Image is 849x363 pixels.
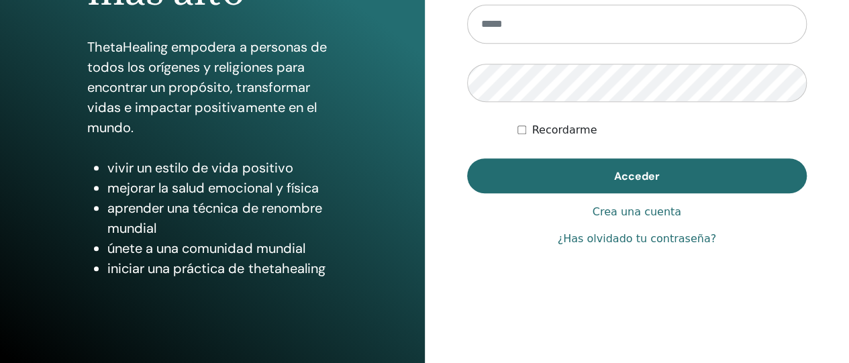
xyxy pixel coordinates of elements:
button: Acceder [467,158,807,193]
a: ¿Has olvidado tu contraseña? [558,231,716,247]
li: aprender una técnica de renombre mundial [107,198,337,238]
li: únete a una comunidad mundial [107,238,337,258]
span: Acceder [614,169,660,183]
li: iniciar una práctica de thetahealing [107,258,337,278]
label: Recordarme [532,122,597,138]
a: Crea una cuenta [593,204,681,220]
div: Mantenerme autenticado indefinidamente o hasta cerrar la sesión manualmente [517,122,807,138]
p: ThetaHealing empodera a personas de todos los orígenes y religiones para encontrar un propósito, ... [87,37,337,138]
li: mejorar la salud emocional y física [107,178,337,198]
li: vivir un estilo de vida positivo [107,158,337,178]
